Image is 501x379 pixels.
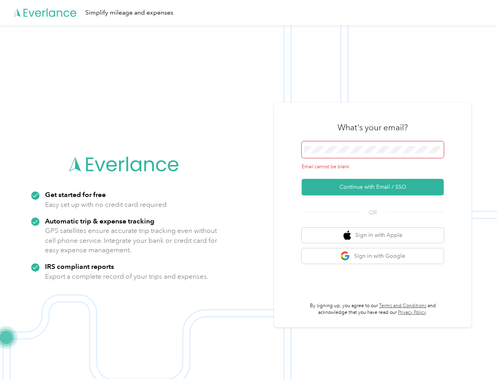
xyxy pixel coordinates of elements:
strong: Get started for free [45,190,106,199]
button: apple logoSign in with Apple [302,228,444,243]
p: By signing up, you agree to our and acknowledge that you have read our . [302,302,444,316]
a: Privacy Policy [398,310,426,315]
a: Terms and Conditions [379,303,426,309]
h3: What's your email? [338,122,408,133]
img: google logo [340,251,350,261]
button: Continue with Email / SSO [302,179,444,195]
p: Export a complete record of your trips and expenses. [45,272,208,281]
div: Email cannot be blank [302,163,444,171]
button: google logoSign in with Google [302,248,444,264]
span: OR [359,208,387,217]
strong: Automatic trip & expense tracking [45,217,154,225]
img: apple logo [343,231,351,240]
div: Simplify mileage and expenses [85,8,173,18]
strong: IRS compliant reports [45,262,114,270]
p: GPS satellites ensure accurate trip tracking even without cell phone service. Integrate your bank... [45,226,218,255]
p: Easy set up with no credit card required [45,200,167,210]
